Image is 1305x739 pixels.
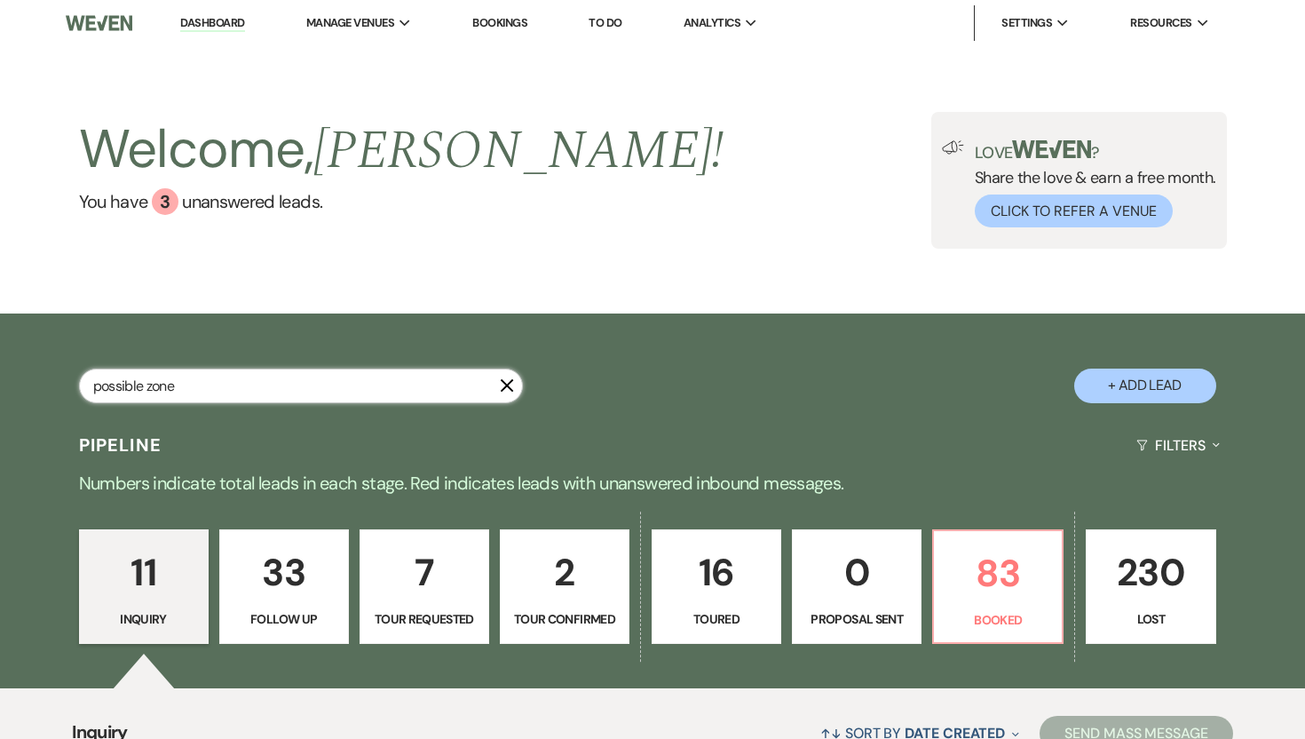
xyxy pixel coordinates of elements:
[79,529,209,645] a: 11Inquiry
[219,529,349,645] a: 33Follow Up
[371,543,478,602] p: 7
[231,609,337,629] p: Follow Up
[803,543,910,602] p: 0
[79,112,724,188] h2: Welcome,
[964,140,1216,227] div: Share the love & earn a free month.
[942,140,964,155] img: loud-speaker-illustration.svg
[684,14,740,32] span: Analytics
[1086,529,1215,645] a: 230Lost
[79,433,162,457] h3: Pipeline
[79,369,523,403] input: Search by name, event date, email address or phone number
[472,15,527,30] a: Bookings
[945,544,1051,603] p: 83
[975,140,1216,161] p: Love ?
[1097,609,1204,629] p: Lost
[13,469,1292,497] p: Numbers indicate total leads in each stage. Red indicates leads with unanswered inbound messages.
[66,4,132,42] img: Weven Logo
[306,14,394,32] span: Manage Venues
[932,529,1064,645] a: 83Booked
[180,15,244,32] a: Dashboard
[945,610,1051,630] p: Booked
[313,110,724,192] span: [PERSON_NAME] !
[500,529,629,645] a: 2Tour Confirmed
[511,543,618,602] p: 2
[511,609,618,629] p: Tour Confirmed
[360,529,489,645] a: 7Tour Requested
[371,609,478,629] p: Tour Requested
[1012,140,1091,158] img: weven-logo-green.svg
[589,15,621,30] a: To Do
[803,609,910,629] p: Proposal Sent
[91,609,197,629] p: Inquiry
[1074,369,1216,403] button: + Add Lead
[1001,14,1052,32] span: Settings
[1097,543,1204,602] p: 230
[792,529,921,645] a: 0Proposal Sent
[663,609,770,629] p: Toured
[152,188,178,215] div: 3
[975,195,1173,227] button: Click to Refer a Venue
[652,529,781,645] a: 16Toured
[663,543,770,602] p: 16
[79,188,724,215] a: You have 3 unanswered leads.
[91,543,197,602] p: 11
[1130,14,1191,32] span: Resources
[1129,422,1226,469] button: Filters
[231,543,337,602] p: 33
